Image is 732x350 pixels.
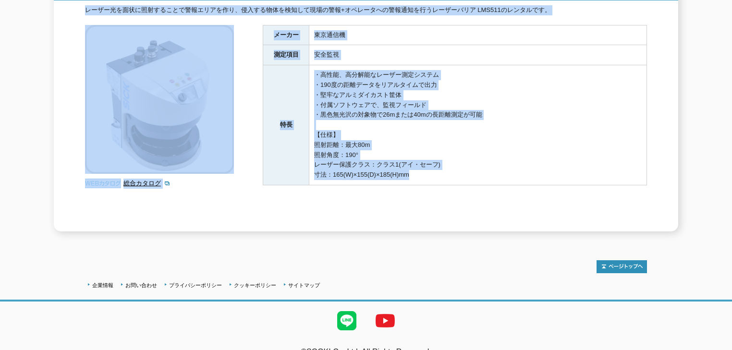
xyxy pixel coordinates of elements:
th: メーカー [263,25,309,45]
a: 企業情報 [92,282,113,288]
td: 安全監視 [309,45,647,65]
img: LINE [328,302,366,340]
a: 総合カタログ [123,180,171,187]
th: 測定項目 [263,45,309,65]
a: お問い合わせ [125,282,157,288]
img: レーザーバリアシステム LMS511 [85,25,234,174]
a: サイトマップ [288,282,320,288]
th: 特長 [263,65,309,185]
td: 東京通信機 [309,25,647,45]
img: トップページへ [597,260,647,273]
img: webカタログ [85,179,121,188]
img: YouTube [366,302,404,340]
a: クッキーポリシー [234,282,276,288]
td: ・高性能、高分解能なレーザー測定システム ・190度の距離データをリアルタイムで出力 ・堅牢なアルミダイカスト筐体 ・付属ソフトウェアで、監視フィールド ・黒色無光沢の対象物で26mまたは40m... [309,65,647,185]
div: レーザー光を面状に照射することで警報エリアを作り、侵入する物体を検知して現場の警報+オペレータへの警報通知を行うレーザーバリア LMS511のレンタルです。 [85,5,647,15]
a: プライバシーポリシー [169,282,222,288]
